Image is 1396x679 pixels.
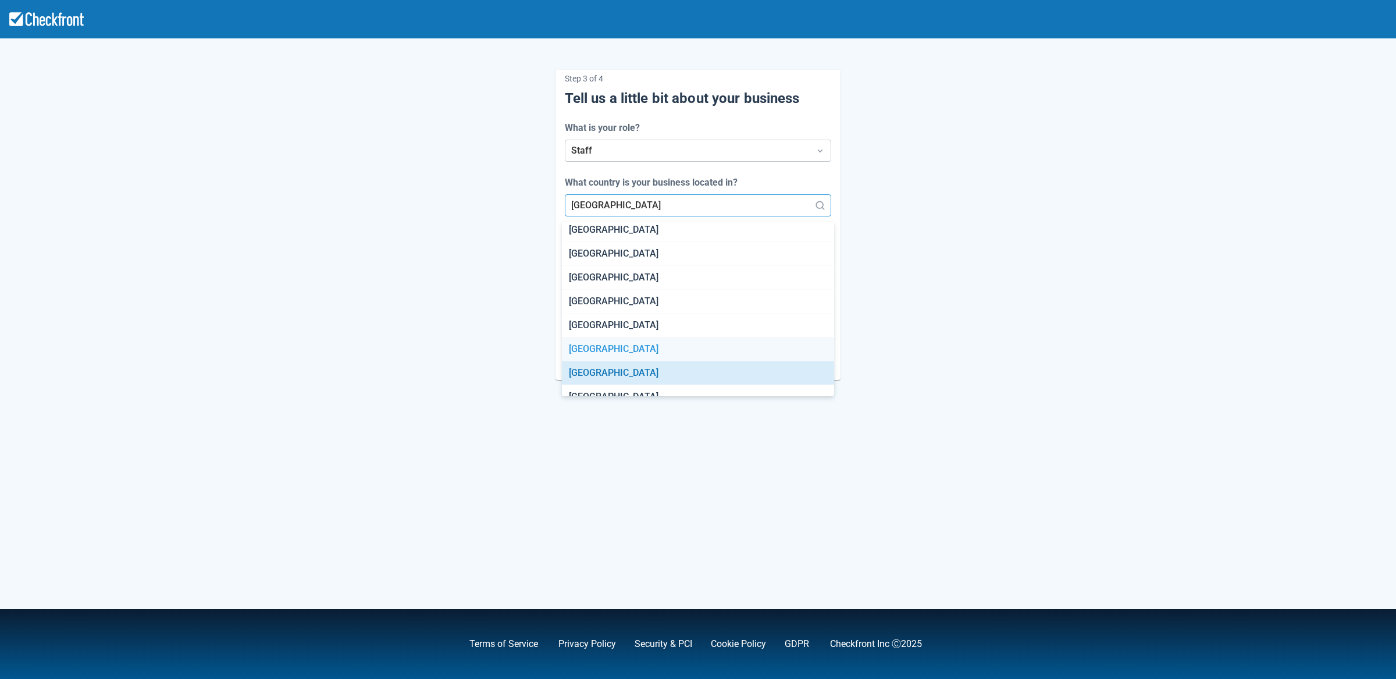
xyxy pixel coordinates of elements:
div: [GEOGRAPHIC_DATA] [562,361,835,385]
div: [GEOGRAPHIC_DATA] [562,242,835,266]
a: GDPR [785,638,809,649]
div: . [766,637,811,651]
div: [GEOGRAPHIC_DATA] [562,290,835,314]
div: , [451,637,540,651]
a: Privacy Policy [558,638,616,649]
label: What country is your business located in? [565,176,742,190]
iframe: Chat Widget [1229,553,1396,679]
span: Dropdown icon [814,145,826,157]
a: Terms of Service [469,638,538,649]
div: [GEOGRAPHIC_DATA] [562,314,835,337]
div: [GEOGRAPHIC_DATA] [562,337,835,361]
p: Step 3 of 4 [565,70,832,87]
a: Checkfront Inc Ⓒ2025 [830,638,922,649]
div: [GEOGRAPHIC_DATA] [562,385,835,409]
a: Security & PCI [635,638,692,649]
span: Search [814,200,826,211]
a: Cookie Policy [711,638,766,649]
div: [GEOGRAPHIC_DATA] [562,266,835,290]
div: [GEOGRAPHIC_DATA] [562,218,835,242]
h5: Tell us a little bit about your business [565,90,832,107]
label: What is your role? [565,121,644,135]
